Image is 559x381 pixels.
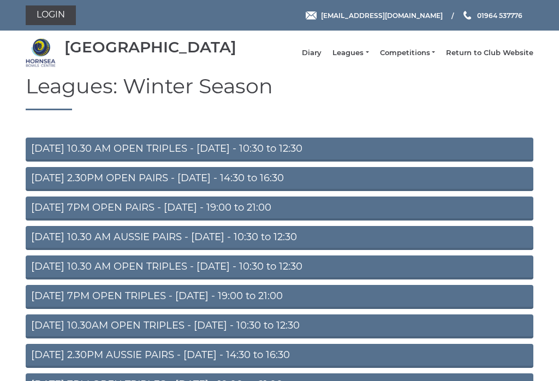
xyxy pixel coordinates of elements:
[26,344,533,368] a: [DATE] 2.30PM AUSSIE PAIRS - [DATE] - 14:30 to 16:30
[26,197,533,221] a: [DATE] 7PM OPEN PAIRS - [DATE] - 19:00 to 21:00
[26,75,533,110] h1: Leagues: Winter Season
[302,48,322,58] a: Diary
[26,255,533,279] a: [DATE] 10.30 AM OPEN TRIPLES - [DATE] - 10:30 to 12:30
[26,38,56,68] img: Hornsea Bowls Centre
[477,11,522,19] span: 01964 537776
[463,11,471,20] img: Phone us
[462,10,522,21] a: Phone us 01964 537776
[321,11,443,19] span: [EMAIL_ADDRESS][DOMAIN_NAME]
[26,314,533,338] a: [DATE] 10.30AM OPEN TRIPLES - [DATE] - 10:30 to 12:30
[306,10,443,21] a: Email [EMAIL_ADDRESS][DOMAIN_NAME]
[26,138,533,162] a: [DATE] 10.30 AM OPEN TRIPLES - [DATE] - 10:30 to 12:30
[64,39,236,56] div: [GEOGRAPHIC_DATA]
[332,48,368,58] a: Leagues
[26,285,533,309] a: [DATE] 7PM OPEN TRIPLES - [DATE] - 19:00 to 21:00
[446,48,533,58] a: Return to Club Website
[26,167,533,191] a: [DATE] 2.30PM OPEN PAIRS - [DATE] - 14:30 to 16:30
[306,11,317,20] img: Email
[380,48,435,58] a: Competitions
[26,226,533,250] a: [DATE] 10.30 AM AUSSIE PAIRS - [DATE] - 10:30 to 12:30
[26,5,76,25] a: Login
